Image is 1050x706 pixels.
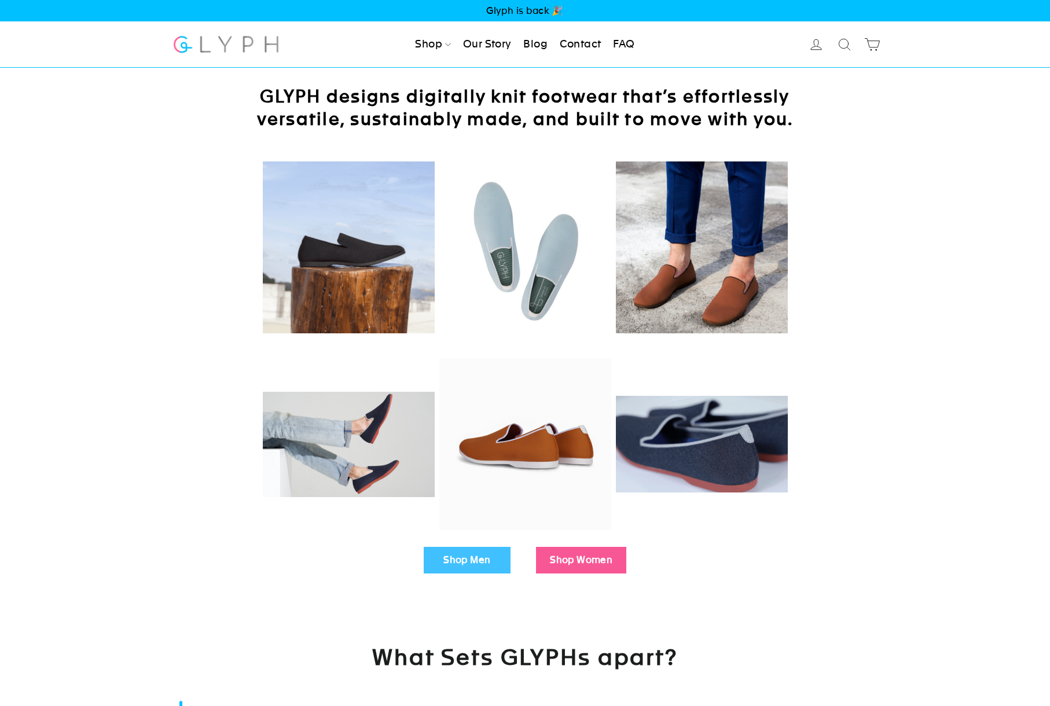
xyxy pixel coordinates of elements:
[458,32,516,57] a: Our Story
[424,547,511,573] a: Shop Men
[555,32,606,57] a: Contact
[410,32,456,57] a: Shop
[608,32,639,57] a: FAQ
[410,32,639,57] ul: Primary
[536,547,626,573] a: Shop Women
[519,32,552,57] a: Blog
[236,643,814,700] h2: What Sets GLYPHs apart?
[236,85,814,130] h2: GLYPH designs digitally knit footwear that’s effortlessly versatile, sustainably made, and built ...
[172,29,280,60] img: Glyph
